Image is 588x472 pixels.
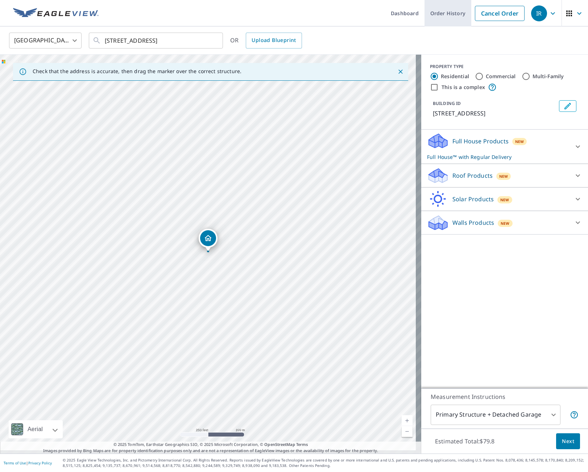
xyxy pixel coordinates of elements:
input: Search by address or latitude-longitude [105,30,208,51]
p: [STREET_ADDRESS] [433,109,556,118]
p: © 2025 Eagle View Technologies, Inc. and Pictometry International Corp. All Rights Reserved. Repo... [63,458,584,468]
span: © 2025 TomTom, Earthstar Geographics SIO, © 2025 Microsoft Corporation, © [113,442,308,448]
label: This is a complex [442,84,485,91]
a: OpenStreetMap [264,442,295,447]
p: Full House™ with Regular Delivery [427,153,569,161]
span: New [499,173,508,179]
div: Walls ProductsNew [427,214,582,231]
span: New [501,220,510,226]
div: Aerial [9,420,63,438]
a: Terms of Use [4,460,26,465]
div: [GEOGRAPHIC_DATA] [9,30,82,51]
button: Next [556,433,580,450]
a: Current Level 17, Zoom In [402,415,413,426]
label: Commercial [486,73,516,80]
p: | [4,461,52,465]
a: Upload Blueprint [246,33,302,49]
p: Check that the address is accurate, then drag the marker over the correct structure. [33,68,241,75]
span: New [515,139,524,144]
label: Residential [441,73,469,80]
div: Primary Structure + Detached Garage [431,405,560,425]
div: Aerial [25,420,45,438]
span: New [500,197,509,203]
p: Measurement Instructions [431,392,579,401]
a: Cancel Order [475,6,525,21]
p: Estimated Total: $79.8 [429,433,500,449]
p: Solar Products [452,195,494,203]
div: Dropped pin, building 1, Residential property, 3909 Deepwood St Colleyville, TX 76034 [199,229,218,251]
div: Solar ProductsNew [427,190,582,208]
span: Upload Blueprint [252,36,296,45]
div: IR [531,5,547,21]
p: Walls Products [452,218,494,227]
a: Current Level 17, Zoom Out [402,426,413,437]
p: BUILDING ID [433,100,461,106]
span: Next [562,437,574,446]
div: OR [230,33,302,49]
img: EV Logo [13,8,99,19]
button: Close [396,67,405,76]
div: Full House ProductsNewFull House™ with Regular Delivery [427,132,582,161]
div: PROPERTY TYPE [430,63,579,70]
span: Your report will include the primary structure and a detached garage if one exists. [570,410,579,419]
label: Multi-Family [533,73,564,80]
p: Full House Products [452,137,509,146]
button: Edit building 1 [559,100,576,112]
p: Roof Products [452,171,493,180]
a: Privacy Policy [28,460,52,465]
a: Terms [296,442,308,447]
div: Roof ProductsNew [427,167,582,184]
